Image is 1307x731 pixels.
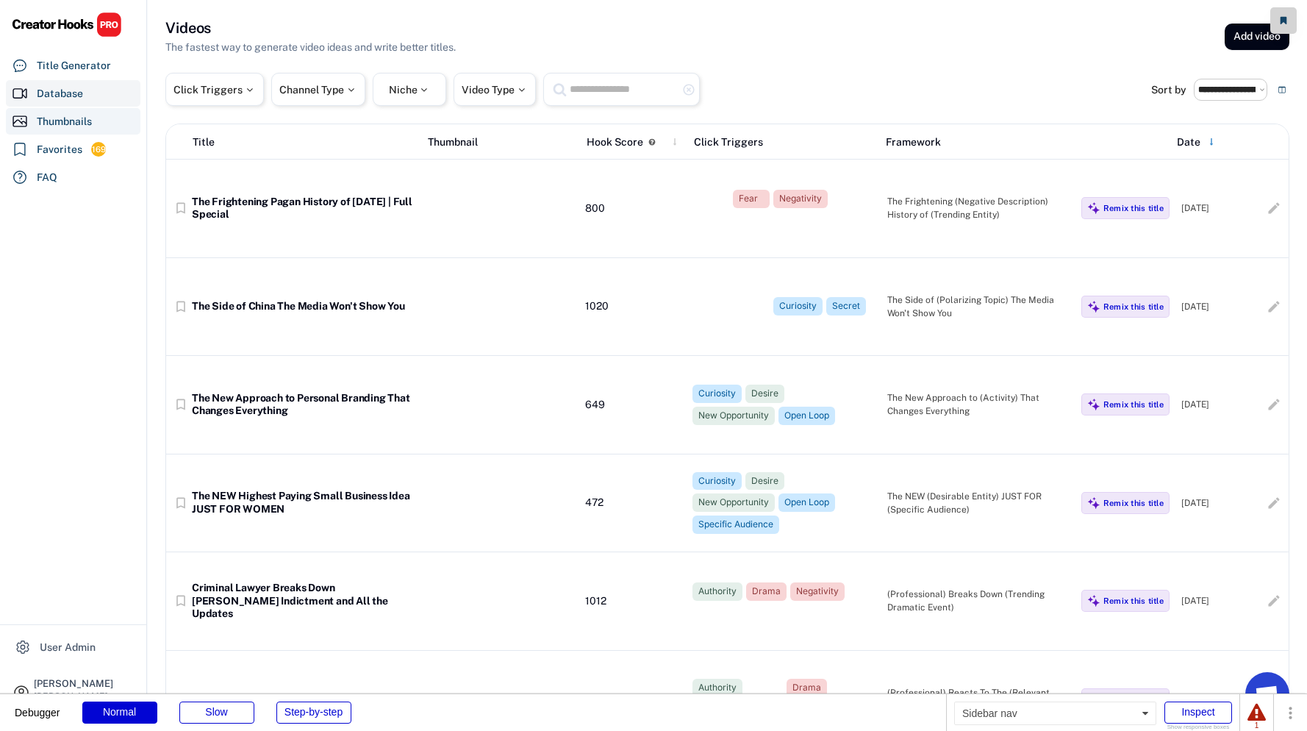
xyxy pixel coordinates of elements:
[34,692,134,718] div: [PERSON_NAME][EMAIL_ADDRESS][DOMAIN_NAME]
[1267,201,1281,215] button: edit
[192,300,415,313] div: The Side of China The Media Won't Show You
[698,682,737,694] div: Authority
[784,496,829,509] div: Open Loop
[1164,702,1232,724] div: Inspect
[751,388,778,400] div: Desire
[1103,498,1164,508] div: Remix this title
[1103,596,1164,606] div: Remix this title
[698,475,736,488] div: Curiosity
[1181,398,1255,411] div: [DATE]
[1087,594,1100,607] img: MagicMajor%20%28Purple%29.svg
[173,593,188,608] button: bookmark_border
[165,40,456,55] div: The fastest way to generate video ideas and write better titles.
[887,490,1070,516] div: The NEW (Desirable Entity) JUST FOR (Specific Audience)
[428,135,575,150] div: Thumbnail
[796,585,839,598] div: Negativity
[752,585,781,598] div: Drama
[1245,672,1289,716] a: Open chat
[165,18,211,38] h3: Videos
[698,388,736,400] div: Curiosity
[779,300,817,313] div: Curiosity
[1267,299,1281,314] button: edit
[1247,722,1266,730] div: 1
[192,392,415,418] div: The New Approach to Personal Branding That Changes Everything
[792,682,821,694] div: Drama
[694,135,873,150] div: Click Triggers
[585,202,681,215] div: 800
[40,640,96,655] div: User Admin
[173,397,188,412] text: bookmark_border
[173,201,188,215] button: bookmark_border
[193,135,215,150] div: Title
[426,363,573,446] img: yH5BAEAAAAALAAAAAABAAEAAAIBRAA7
[954,702,1156,725] div: Sidebar nav
[682,83,695,96] button: highlight_remove
[698,410,769,422] div: New Opportunity
[15,694,60,718] div: Debugger
[37,170,57,185] div: FAQ
[82,702,157,724] div: Normal
[887,293,1070,320] div: The Side of (Polarizing Topic) The Media Won't Show You
[585,693,681,706] div: 729
[1087,496,1100,510] img: MagicMajor%20%28Purple%29.svg
[12,12,122,38] img: CHPRO%20Logo.svg
[1225,24,1289,50] button: Add video
[1267,496,1281,510] button: edit
[37,86,83,101] div: Database
[279,85,357,95] div: Channel Type
[1164,724,1232,730] div: Show responsive boxes
[1103,203,1164,213] div: Remix this title
[887,588,1070,614] div: (Professional) Breaks Down (Trending Dramatic Event)
[698,496,769,509] div: New Opportunity
[192,490,415,516] div: The NEW Highest Paying Small Business Idea JUST FOR WOMEN
[91,143,106,156] div: 169
[887,686,1070,713] div: (Professional) Reacts To The (Relevant, Trending) Controversy
[173,299,188,314] button: bookmark_border
[832,300,860,313] div: Secret
[751,475,778,488] div: Desire
[1181,693,1255,706] div: [DATE]
[426,167,573,250] img: yH5BAEAAAAALAAAAAABAAEAAAIBRAA7
[1103,399,1164,410] div: Remix this title
[739,193,764,205] div: Fear
[389,85,431,95] div: Niche
[173,496,188,510] button: bookmark_border
[462,85,528,95] div: Video Type
[1181,496,1255,510] div: [DATE]
[34,679,134,688] div: [PERSON_NAME]
[1181,202,1255,215] div: [DATE]
[426,560,573,643] img: yH5BAEAAAAALAAAAAABAAEAAAIBRAA7
[587,135,643,150] div: Hook Score
[779,193,822,205] div: Negativity
[1177,135,1200,150] div: Date
[179,702,254,724] div: Slow
[192,196,415,221] div: The Frightening Pagan History of [DATE] | Full Special
[887,391,1070,418] div: The New Approach to (Activity) That Changes Everything
[173,85,256,95] div: Click Triggers
[37,58,111,74] div: Title Generator
[698,518,773,531] div: Specific Audience
[192,693,415,706] div: Doctor Reacts To The Lunchly Controversy
[1267,593,1281,608] button: edit
[173,692,188,707] button: bookmark_border
[698,585,737,598] div: Authority
[1087,398,1100,411] img: MagicMajor%20%28Purple%29.svg
[1181,594,1255,607] div: [DATE]
[886,135,1065,150] div: Framework
[426,462,573,545] img: yH5BAEAAAAALAAAAAABAAEAAAIBRAA7
[1267,397,1281,412] button: edit
[585,496,681,510] div: 472
[276,702,351,724] div: Step-by-step
[1151,85,1186,95] div: Sort by
[37,142,82,157] div: Favorites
